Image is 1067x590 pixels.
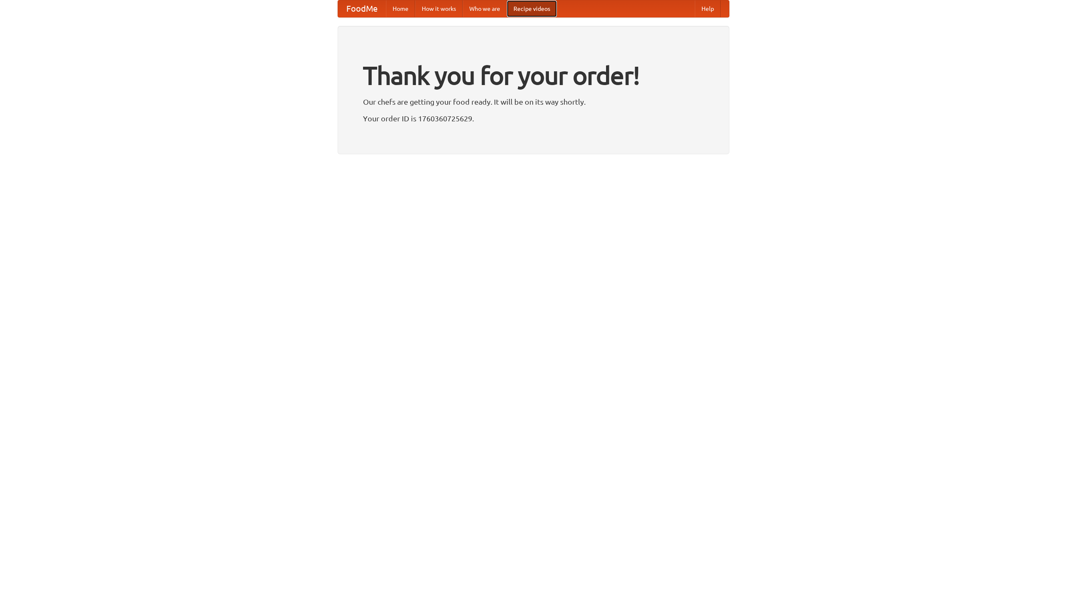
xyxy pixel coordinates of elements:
a: Recipe videos [507,0,557,17]
a: Help [695,0,721,17]
a: Who we are [463,0,507,17]
p: Your order ID is 1760360725629. [363,112,704,125]
a: FoodMe [338,0,386,17]
a: Home [386,0,415,17]
a: How it works [415,0,463,17]
p: Our chefs are getting your food ready. It will be on its way shortly. [363,95,704,108]
h1: Thank you for your order! [363,55,704,95]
